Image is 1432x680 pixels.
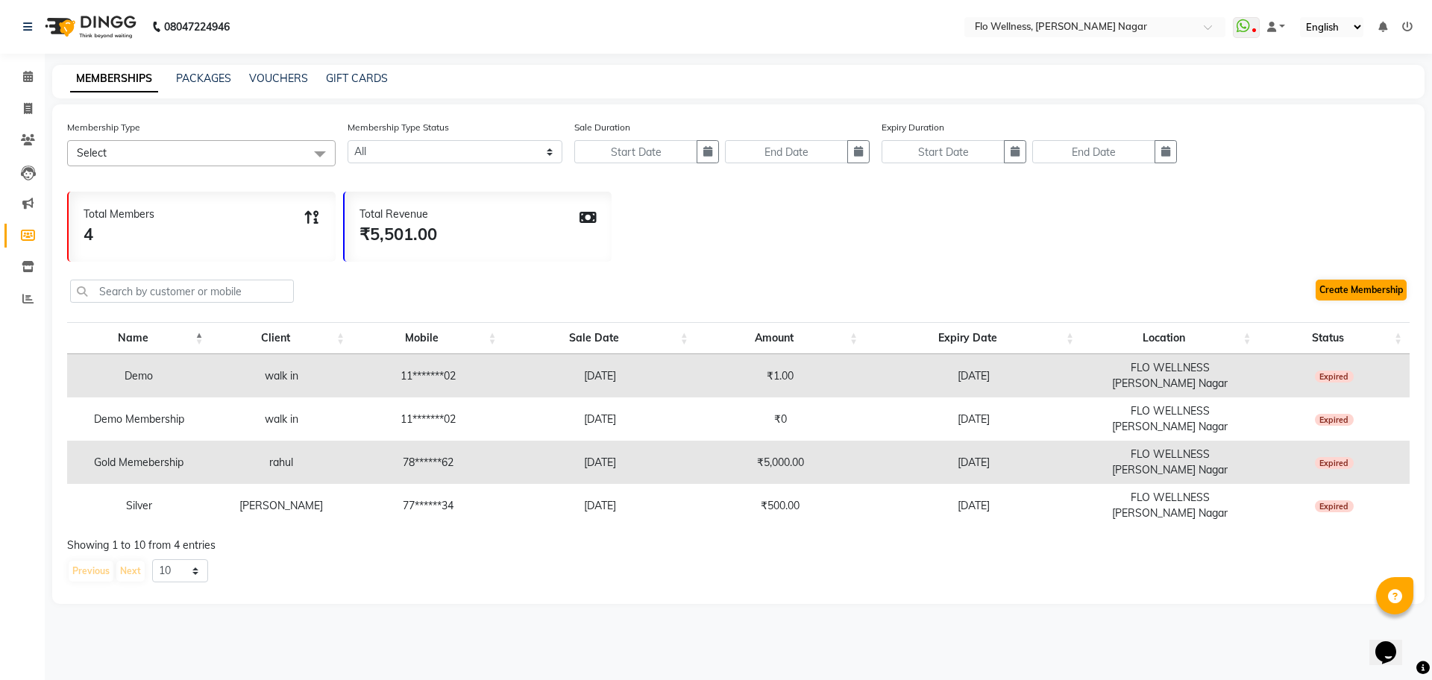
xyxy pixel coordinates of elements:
[67,322,211,354] th: Name: activate to sort column descending
[359,207,437,222] div: Total Revenue
[696,484,865,527] td: ₹500.00
[504,397,696,441] td: [DATE]
[249,72,308,85] a: VOUCHERS
[176,72,231,85] a: PACKAGES
[696,322,865,354] th: Amount: activate to sort column ascending
[67,441,211,484] td: Gold Memebership
[1081,441,1258,484] td: FLO WELLNESS [PERSON_NAME] Nagar
[67,538,1410,553] div: Showing 1 to 10 from 4 entries
[865,441,1081,484] td: [DATE]
[211,441,353,484] td: rahul
[70,66,158,92] a: MEMBERSHIPS
[882,140,1005,163] input: Start Date
[352,322,504,354] th: Mobile: activate to sort column ascending
[1315,500,1354,512] span: Expired
[84,207,154,222] div: Total Members
[865,484,1081,527] td: [DATE]
[1081,484,1258,527] td: FLO WELLNESS [PERSON_NAME] Nagar
[574,140,697,163] input: Start Date
[1315,414,1354,426] span: Expired
[70,280,294,303] input: Search by customer or mobile
[116,561,145,582] button: Next
[1258,322,1410,354] th: Status: activate to sort column ascending
[1081,354,1258,397] td: FLO WELLNESS [PERSON_NAME] Nagar
[359,222,437,247] div: ₹5,501.00
[38,6,140,48] img: logo
[504,484,696,527] td: [DATE]
[725,140,848,163] input: End Date
[1315,457,1354,469] span: Expired
[211,484,353,527] td: [PERSON_NAME]
[1315,371,1354,382] span: Expired
[696,441,865,484] td: ₹5,000.00
[696,354,865,397] td: ₹1.00
[696,397,865,441] td: ₹0
[504,354,696,397] td: [DATE]
[326,72,388,85] a: GIFT CARDS
[164,6,230,48] b: 08047224946
[1032,140,1155,163] input: End Date
[865,322,1081,354] th: Expiry Date: activate to sort column ascending
[67,484,211,527] td: Silver
[865,354,1081,397] td: [DATE]
[348,121,449,134] label: Membership Type Status
[211,397,353,441] td: walk in
[574,121,630,134] label: Sale Duration
[504,322,696,354] th: Sale Date: activate to sort column ascending
[69,561,113,582] button: Previous
[1081,397,1258,441] td: FLO WELLNESS [PERSON_NAME] Nagar
[1081,322,1258,354] th: Location: activate to sort column ascending
[1316,280,1407,300] a: Create Membership
[865,397,1081,441] td: [DATE]
[882,121,944,134] label: Expiry Duration
[77,146,107,160] span: Select
[67,121,140,134] label: Membership Type
[504,441,696,484] td: [DATE]
[211,354,353,397] td: walk in
[211,322,353,354] th: Client: activate to sort column ascending
[67,397,211,441] td: Demo Membership
[84,222,154,247] div: 4
[1369,620,1417,665] iframe: chat widget
[67,354,211,397] td: Demo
